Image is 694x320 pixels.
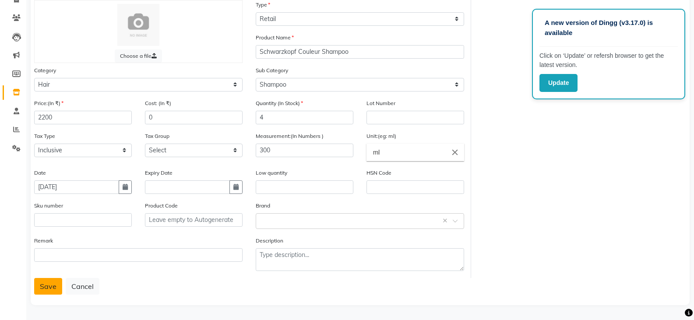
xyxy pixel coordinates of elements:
label: Measurement:(In Numbers ) [256,132,324,140]
label: Unit:(eg: ml) [366,132,396,140]
img: Cinque Terre [117,4,159,46]
label: Expiry Date [145,169,173,177]
label: Choose a file [115,49,162,63]
label: Remark [34,237,53,245]
label: Type [256,1,270,9]
i: Close [450,148,460,157]
label: Cost: (In ₹) [145,99,171,107]
label: Category [34,67,56,74]
label: Product Code [145,202,178,210]
button: Update [539,74,578,92]
label: Brand [256,202,270,210]
label: Low quantity [256,169,287,177]
label: Date [34,169,46,177]
label: Quantity (In Stock) [256,99,303,107]
label: Price:(In ₹) [34,99,63,107]
p: Click on ‘Update’ or refersh browser to get the latest version. [539,51,678,70]
label: Product Name [256,34,294,42]
p: A new version of Dingg (v3.17.0) is available [545,18,673,38]
input: Leave empty to Autogenerate [145,213,243,227]
label: Description [256,237,283,245]
label: Lot Number [366,99,395,107]
label: Tax Type [34,132,55,140]
label: Sku number [34,202,63,210]
label: HSN Code [366,169,391,177]
button: Save [34,278,62,295]
button: Cancel [66,278,99,295]
label: Tax Group [145,132,169,140]
label: Sub Category [256,67,288,74]
span: Clear all [443,216,450,225]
